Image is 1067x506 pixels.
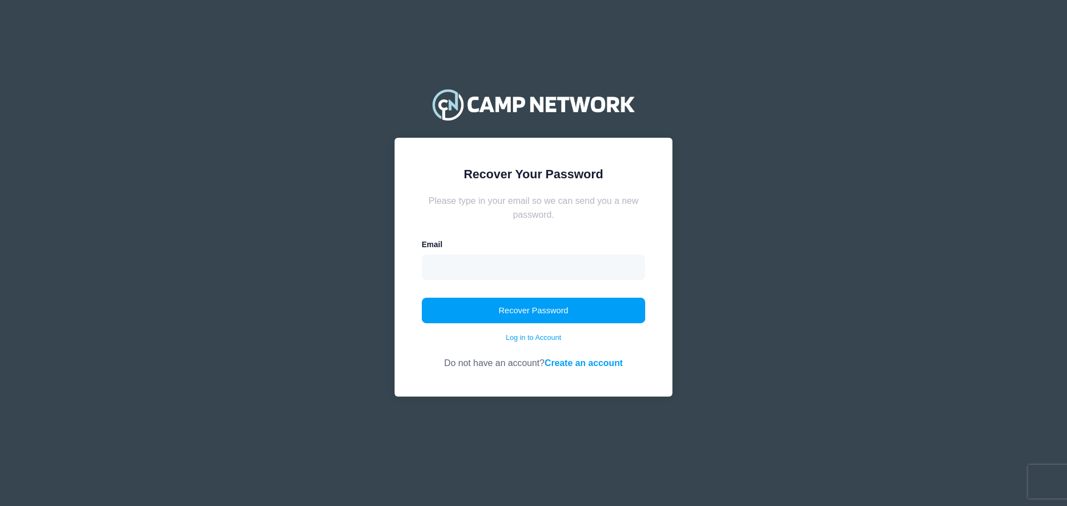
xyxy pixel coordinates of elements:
button: Recover Password [422,298,646,323]
div: Recover Your Password [422,165,646,183]
div: Do not have an account? [422,343,646,369]
a: Create an account [545,358,623,368]
img: Camp Network [427,82,640,127]
a: Log in to Account [506,332,561,343]
div: Please type in your email so we can send you a new password. [422,194,646,221]
label: Email [422,239,442,251]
